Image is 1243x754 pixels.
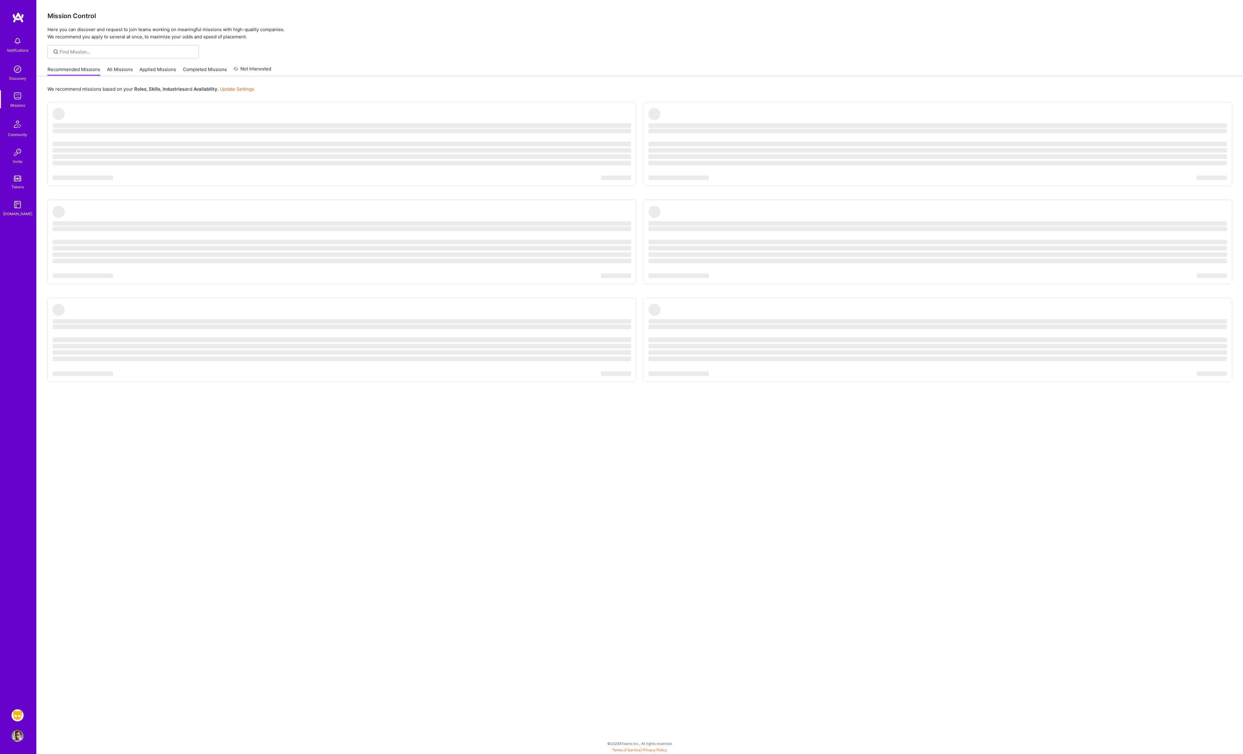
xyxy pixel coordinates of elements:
[233,65,271,76] a: Not Interested
[163,86,184,92] b: Industries
[3,211,32,217] div: [DOMAIN_NAME]
[13,158,22,165] div: Invite
[9,75,26,82] div: Discovery
[36,736,1243,751] div: © 2025 ATeams Inc., All rights reserved.
[52,48,59,55] i: icon SearchGrey
[612,748,641,752] a: Terms of Service
[11,730,24,742] img: User Avatar
[220,86,254,92] a: Update Settings
[11,90,24,102] img: teamwork
[183,66,227,76] a: Completed Missions
[107,66,133,76] a: All Missions
[8,131,27,138] div: Community
[12,12,24,23] img: logo
[11,35,24,47] img: bell
[10,709,25,721] a: Grindr: Mobile + BE + Cloud
[47,66,100,76] a: Recommended Missions
[14,176,21,181] img: tokens
[7,47,28,53] div: Notifications
[47,12,1232,20] h3: Mission Control
[11,184,24,190] div: Tokens
[134,86,146,92] b: Roles
[11,199,24,211] img: guide book
[11,709,24,721] img: Grindr: Mobile + BE + Cloud
[643,748,667,752] a: Privacy Policy
[10,102,25,108] div: Missions
[194,86,217,92] b: Availability
[60,49,194,55] input: Find Mission...
[11,146,24,158] img: Invite
[149,86,160,92] b: Skills
[47,86,254,92] p: We recommend missions based on your , , and .
[139,66,176,76] a: Applied Missions
[10,117,25,131] img: Community
[10,730,25,742] a: User Avatar
[11,63,24,75] img: discovery
[612,748,667,752] span: |
[47,26,1232,40] p: Here you can discover and request to join teams working on meaningful missions with high-quality ...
